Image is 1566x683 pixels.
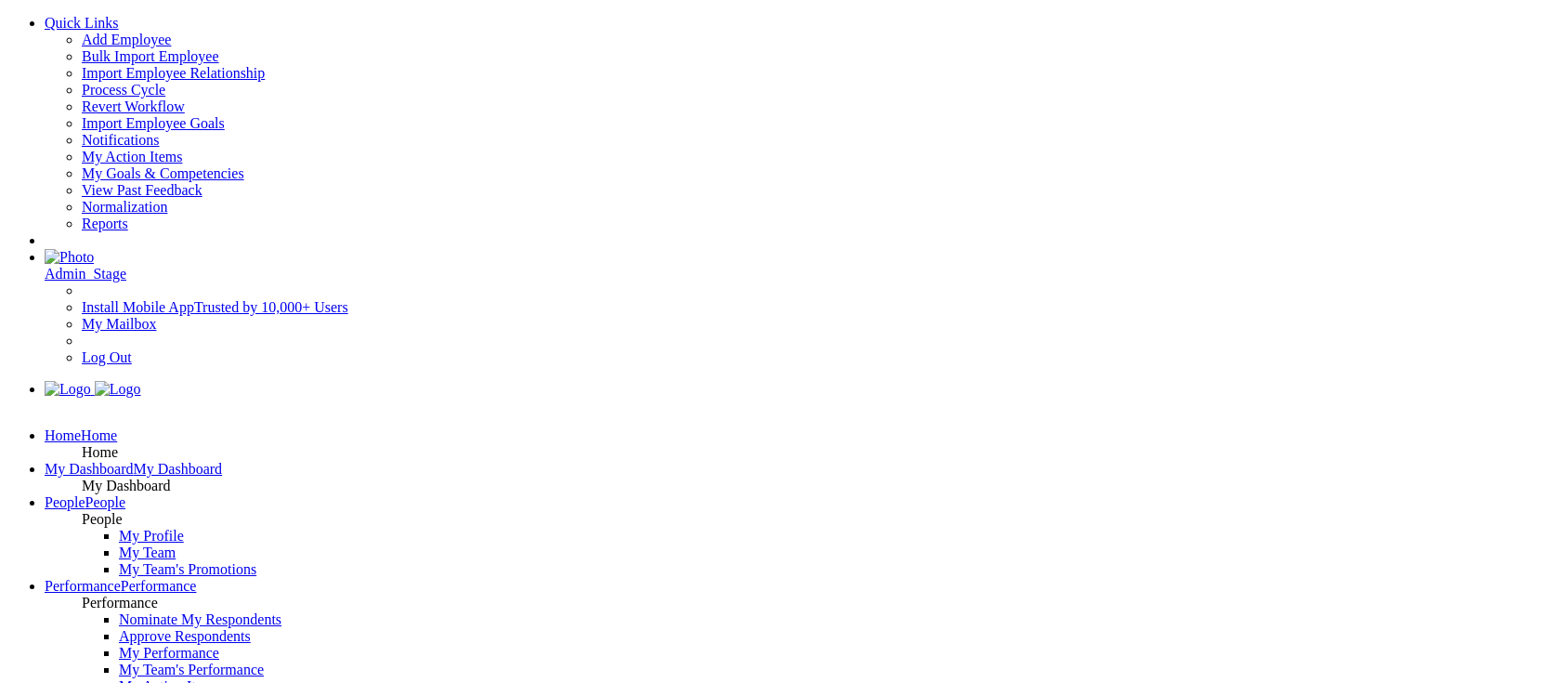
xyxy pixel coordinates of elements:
[82,216,128,231] a: Reports
[45,266,126,282] span: Admin_Stage
[119,528,184,544] a: My Profile
[119,645,219,661] a: My Performance
[82,115,225,131] a: Import Employee Goals
[45,578,196,594] a: PerformancePerformance
[82,149,182,164] a: My Action Items
[82,511,123,527] span: People
[121,578,197,594] span: Performance
[45,427,81,443] label: Home
[82,82,165,98] a: Process Cycle
[82,299,194,315] span: Install Mobile App
[119,628,251,644] a: Approve Respondents
[82,444,118,460] span: Home
[82,165,244,181] a: My Goals & Competencies
[119,545,176,560] a: My Team
[45,249,94,266] img: Photo
[82,478,171,493] span: My Dashboard
[45,578,121,594] label: Performance
[45,381,91,398] img: Logo
[82,132,160,148] a: Notifications
[82,32,171,47] a: Add Employee
[45,494,85,510] label: People
[45,249,1559,282] a: Photo Admin_Stage
[45,15,119,31] a: Quick Links
[82,595,158,611] span: Performance
[82,316,156,332] a: My Mailbox
[82,182,202,198] a: View Past Feedback
[119,611,281,627] a: Nominate My Respondents
[45,461,222,477] a: My DashboardMy Dashboard
[134,461,223,477] span: My Dashboard
[95,381,141,398] img: Logo
[45,494,125,510] a: PeoplePeople
[81,427,117,443] span: Home
[82,349,132,365] a: Log Out
[119,561,256,577] a: My Team's Promotions
[85,494,126,510] span: People
[82,99,185,114] a: Revert Workflow
[45,461,134,477] label: My Dashboard
[45,427,117,443] a: HomeHome
[82,199,167,215] a: Normalization
[194,299,348,315] span: Trusted by 10,000+ Users
[82,65,265,81] a: Import Employee Relationship
[82,299,348,315] a: Install Mobile AppTrusted by 10,000+ Users
[119,662,264,677] a: My Team's Performance
[82,48,219,64] a: Bulk Import Employee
